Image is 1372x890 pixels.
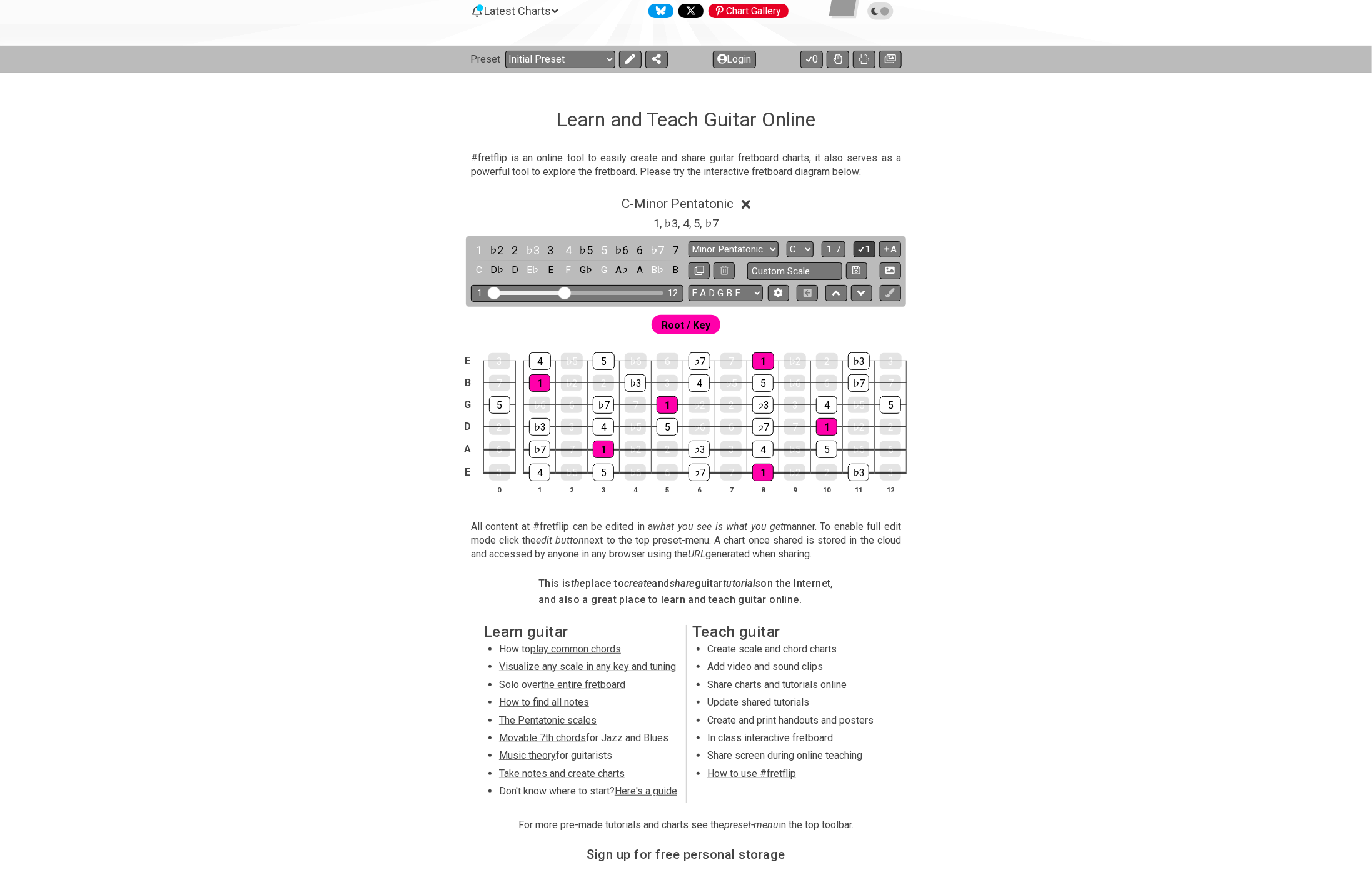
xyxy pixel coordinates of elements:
li: Solo over [499,678,677,696]
td: B [460,372,475,394]
div: toggle pitch class [507,262,523,279]
em: what you see is what you get [653,521,784,532]
button: Edit Tuning [768,285,789,302]
td: D [460,416,475,438]
div: 6 [657,353,678,369]
div: ♭3 [848,464,869,481]
div: ♭5 [561,464,582,481]
th: 5 [652,483,683,496]
button: Toggle horizontal chord view [797,285,818,302]
div: toggle pitch class [578,262,594,279]
div: ♭5 [720,375,742,391]
div: 7 [784,419,805,435]
li: for Jazz and Blues [499,731,677,749]
li: for guitarists [499,749,677,766]
span: C - Minor Pentatonic [622,196,734,211]
div: toggle scale degree [613,242,630,259]
button: Print [853,51,875,68]
th: 8 [747,483,779,496]
span: How to find all notes [499,696,589,708]
div: 7 [561,441,582,457]
div: toggle scale degree [507,242,523,259]
select: Preset [505,51,615,68]
div: 5 [593,352,615,370]
span: Preset [470,53,500,65]
div: ♭2 [784,464,805,481]
li: Share charts and tutorials online [707,678,885,696]
em: tutorials [723,577,761,589]
button: 0 [800,51,823,68]
div: toggle pitch class [542,262,558,279]
div: ♭5 [848,397,869,413]
button: Store user defined scale [846,262,867,279]
th: 12 [875,483,907,496]
span: ♭7 [705,215,719,232]
button: Create Image [880,262,901,279]
div: 6 [880,441,901,457]
div: 7 [720,353,742,369]
th: 9 [779,483,811,496]
div: ♭6 [529,397,550,413]
th: 3 [588,483,620,496]
em: create [624,577,652,589]
div: toggle scale degree [596,242,612,259]
em: preset-menu [724,819,779,831]
button: Create image [879,51,902,68]
div: ♭5 [784,441,805,457]
span: Latest Charts [485,4,552,17]
td: E [460,461,475,484]
div: toggle scale degree [542,242,558,259]
div: 1 [752,464,774,481]
div: toggle scale degree [667,242,683,259]
span: , [660,215,665,232]
div: 5 [752,374,774,392]
div: 7 [720,464,742,481]
li: Create and print handouts and posters [707,714,885,731]
div: 4 [529,352,551,370]
div: 6 [720,419,742,435]
div: 5 [489,396,510,414]
div: 6 [657,464,678,481]
div: 2 [720,397,742,413]
span: ♭3 [665,215,678,232]
button: 1 [854,241,875,258]
span: 4 [683,215,689,232]
h1: Learn and Teach Guitar Online [557,107,816,131]
span: the entire fretboard [541,679,625,691]
div: toggle pitch class [560,262,577,279]
div: 5 [593,464,614,481]
div: 12 [668,288,678,299]
a: #fretflip at Pinterest [704,4,789,18]
div: toggle scale degree [525,242,541,259]
span: Movable 7th chords [499,732,586,744]
div: toggle pitch class [596,262,612,279]
button: 1..7 [822,241,845,258]
button: Toggle Dexterity for all fretkits [827,51,849,68]
div: 6 [816,375,837,391]
button: First click edit preset to enable marker editing [880,285,901,302]
div: 3 [784,397,805,413]
div: ♭5 [561,353,583,369]
th: 6 [683,483,715,496]
button: Login [713,51,756,68]
a: Follow #fretflip at X [673,4,704,18]
li: Update shared tutorials [707,696,885,713]
li: Add video and sound clips [707,660,885,677]
span: , [700,215,705,232]
div: toggle scale degree [471,242,487,259]
div: ♭2 [689,397,710,413]
div: 3 [489,464,510,481]
span: Toggle light / dark theme [874,6,888,17]
div: 1 [593,441,614,458]
div: toggle pitch class [489,262,505,279]
h2: Learn guitar [484,625,680,639]
div: ♭7 [689,464,710,481]
div: toggle pitch class [632,262,648,279]
button: Delete [714,262,735,279]
div: 3 [561,419,582,435]
div: 3 [657,375,678,391]
div: ♭6 [848,441,869,457]
span: Visualize any scale in any key and tuning [499,661,676,672]
button: A [879,241,901,258]
div: 2 [816,353,838,369]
